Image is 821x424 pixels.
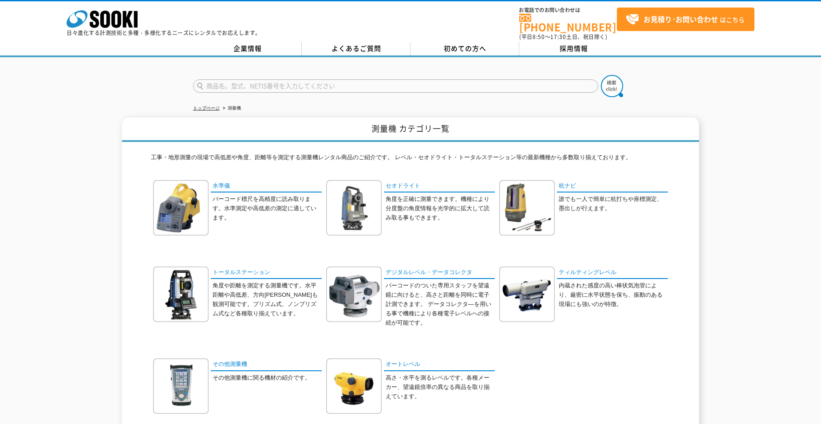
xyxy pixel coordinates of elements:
[626,13,745,26] span: はこちら
[193,42,302,55] a: 企業情報
[559,281,668,309] p: 内蔵された感度の高い棒状気泡管により、厳密に水平状態を保ち、振動のある現場にも強いのが特徴。
[211,267,322,279] a: トータルステーション
[213,373,322,383] p: その他測量機に関る機材の紹介です。
[533,33,545,41] span: 8:50
[193,106,220,110] a: トップページ
[221,104,241,113] li: 測量機
[444,43,486,53] span: 初めての方へ
[302,42,410,55] a: よくあるご質問
[519,8,617,13] span: お電話でのお問い合わせは
[601,75,623,97] img: btn_search.png
[557,267,668,279] a: ティルティングレベル
[519,14,617,32] a: [PHONE_NUMBER]
[211,358,322,371] a: その他測量機
[519,33,607,41] span: (平日 ～ 土日、祝日除く)
[519,42,628,55] a: 採用情報
[499,267,555,322] img: ティルティングレベル
[153,180,209,236] img: 水準儀
[384,358,495,371] a: オートレベル
[211,180,322,193] a: 水準儀
[67,30,261,35] p: 日々進化する計測技術と多種・多様化するニーズにレンタルでお応えします。
[326,267,382,322] img: デジタルレベル・データコレクタ
[122,118,699,142] h1: 測量機 カテゴリ一覧
[213,281,322,318] p: 角度や距離を測定する測量機です。水平距離や高低差、方向[PERSON_NAME]も観測可能です。プリズム式、ノンプリズム式など各種取り揃えています。
[617,8,754,31] a: お見積り･お問い合わせはこちら
[213,195,322,222] p: バーコード標尺を高精度に読み取ります。水準測定や高低差の測定に適しています。
[550,33,566,41] span: 17:30
[386,281,495,327] p: バーコードのついた専用スタッフを望遠鏡に向けると、高さと距離を同時に電子計測できます。 データコレクタ―を用いる事で機種により各種電子レベルへの接続が可能です。
[326,180,382,236] img: セオドライト
[643,14,718,24] strong: お見積り･お問い合わせ
[326,358,382,414] img: オートレベル
[410,42,519,55] a: 初めての方へ
[384,267,495,279] a: デジタルレベル・データコレクタ
[557,180,668,193] a: 杭ナビ
[193,79,598,93] input: 商品名、型式、NETIS番号を入力してください
[151,153,670,167] p: 工事・地形測量の現場で高低差や角度、距離等を測定する測量機レンタル商品のご紹介です。 レベル・セオドライト・トータルステーション等の最新機種から多数取り揃えております。
[559,195,668,213] p: 誰でも一人で簡単に杭打ちや座標測定、墨出しが行えます。
[499,180,555,236] img: 杭ナビ
[384,180,495,193] a: セオドライト
[386,373,495,401] p: 高さ・水平を測るレベルです。各種メーカー、望遠鏡倍率の異なる商品を取り揃えています。
[386,195,495,222] p: 角度を正確に測量できます。機種により分度盤の角度情報を光学的に拡大して読み取る事もできます。
[153,358,209,414] img: その他測量機
[153,267,209,322] img: トータルステーション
